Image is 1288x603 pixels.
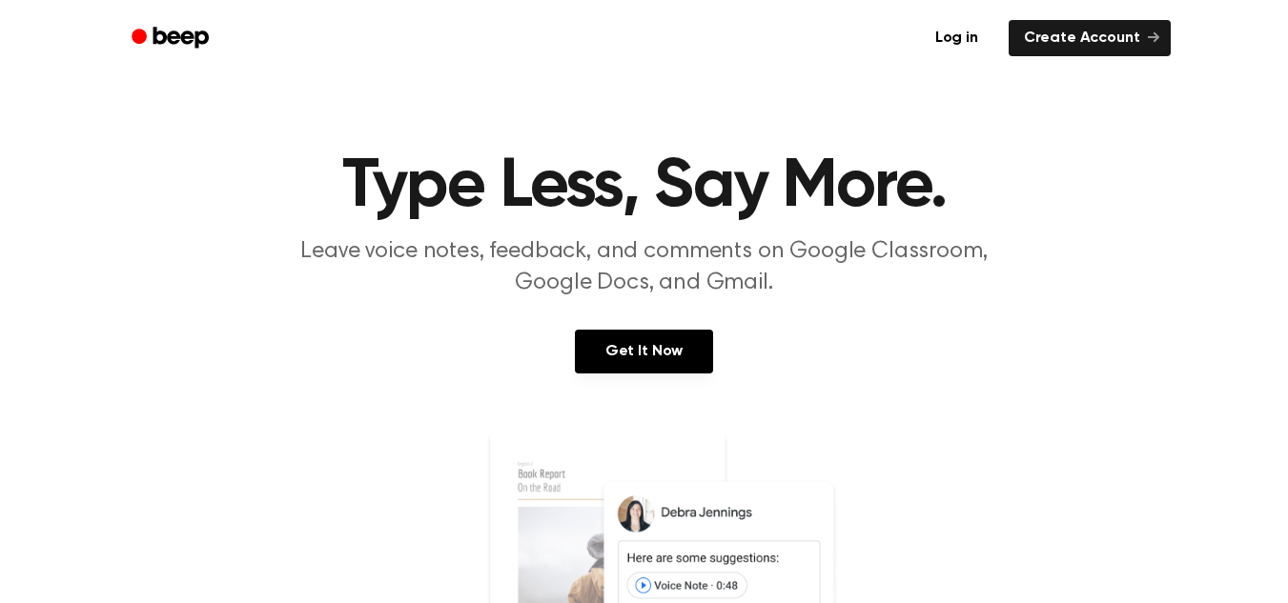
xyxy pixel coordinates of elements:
[156,152,1133,221] h1: Type Less, Say More.
[1009,20,1171,56] a: Create Account
[278,236,1011,299] p: Leave voice notes, feedback, and comments on Google Classroom, Google Docs, and Gmail.
[575,330,713,373] a: Get It Now
[118,20,226,57] a: Beep
[916,16,997,60] a: Log in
